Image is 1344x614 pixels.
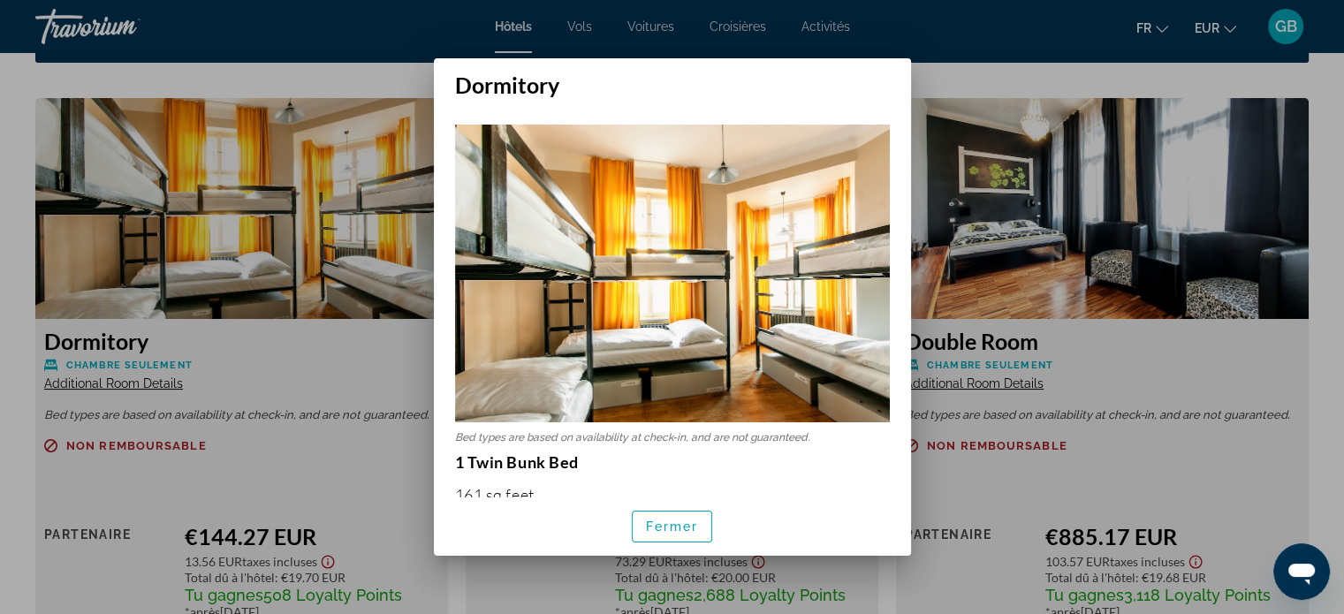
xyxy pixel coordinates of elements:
[455,485,890,504] p: 161 sq feet
[455,431,890,443] p: Bed types are based on availability at check-in, and are not guaranteed.
[1273,543,1330,600] iframe: Bouton de lancement de la fenêtre de messagerie
[646,519,699,534] span: Fermer
[632,511,713,542] button: Fermer
[455,125,890,422] img: Dormitory
[434,58,911,98] h2: Dormitory
[455,452,579,472] strong: 1 Twin Bunk Bed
